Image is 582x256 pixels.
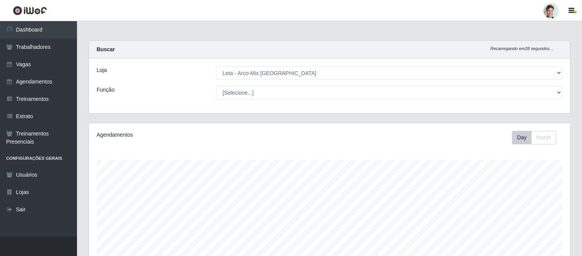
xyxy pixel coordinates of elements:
[490,46,553,51] i: Recarregando em 28 segundos...
[97,66,107,74] label: Loja
[512,131,562,144] div: Toolbar with button groups
[531,131,556,144] button: Month
[13,6,47,15] img: CoreUI Logo
[97,46,115,52] strong: Buscar
[97,86,115,94] label: Função
[512,131,556,144] div: First group
[512,131,532,144] button: Day
[97,131,284,139] div: Agendamentos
